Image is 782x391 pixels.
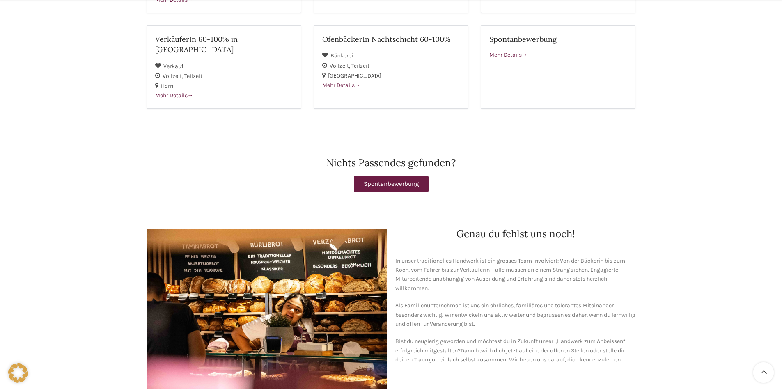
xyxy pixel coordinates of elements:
[147,25,301,109] a: VerkäuferIn 60-100% in [GEOGRAPHIC_DATA] Verkauf Vollzeit Teilzeit Horn Mehr Details
[163,73,184,80] span: Vollzeit
[489,34,627,44] h2: Spontanbewerbung
[314,25,468,109] a: OfenbäckerIn Nachtschicht 60-100% Bäckerei Vollzeit Teilzeit [GEOGRAPHIC_DATA] Mehr Details
[330,62,351,69] span: Vollzeit
[364,181,419,187] span: Spontanbewerbung
[354,176,429,192] a: Spontanbewerbung
[147,158,636,168] h2: Nichts Passendes gefunden?
[161,82,173,89] span: Horn
[489,51,527,58] span: Mehr Details
[351,62,369,69] span: Teilzeit
[322,82,360,89] span: Mehr Details
[395,338,626,354] span: Bist du neugierig geworden und möchtest du in Zukunft unser „Handwerk zum Anbeissen“ erfolgreich ...
[322,34,460,44] h2: OfenbäckerIn Nachtschicht 60-100%
[395,229,636,239] h2: Genau du fehlst uns noch!
[163,63,183,70] span: Verkauf
[395,256,636,293] p: In unser traditionelles Handwerk ist ein grosses Team involviert: Von der Bäckerin bis zum Koch, ...
[753,362,774,383] a: Scroll to top button
[395,302,635,327] span: Als Familienunternehmen ist uns ein ehrliches, familiäres und tolerantes Miteinander besonders wi...
[395,347,625,363] span: Dann bewirb dich jetzt auf eine der offenen Stellen oder stelle dir deinen Traumjob einfach selbs...
[328,72,381,79] span: [GEOGRAPHIC_DATA]
[481,25,635,109] a: Spontanbewerbung Mehr Details
[155,92,193,99] span: Mehr Details
[155,34,293,55] h2: VerkäuferIn 60-100% in [GEOGRAPHIC_DATA]
[330,52,353,59] span: Bäckerei
[184,73,202,80] span: Teilzeit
